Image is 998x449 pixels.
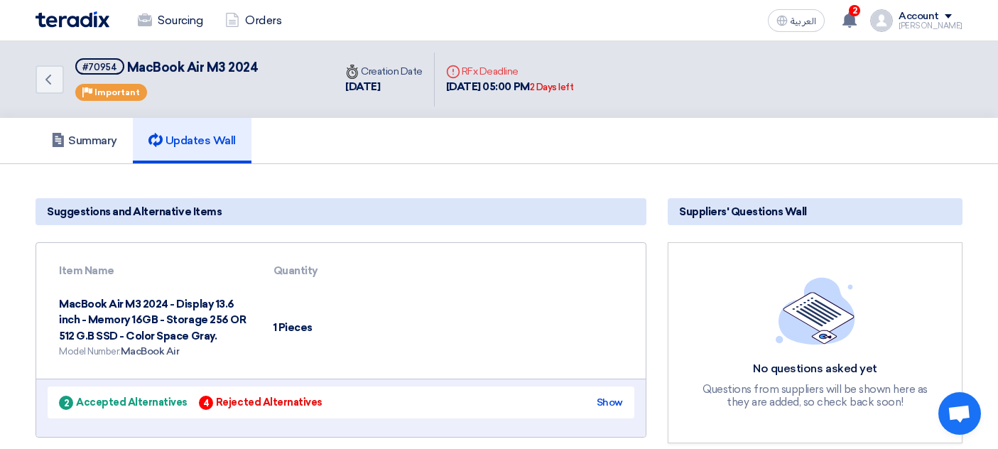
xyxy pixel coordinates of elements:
[59,396,73,410] span: 2
[870,9,893,32] img: profile_test.png
[121,345,180,357] span: MacBook Air
[262,254,411,288] th: Quantity
[148,134,236,148] h5: Updates Wall
[899,22,962,30] div: [PERSON_NAME]
[791,16,816,26] span: العربية
[695,383,936,409] div: Questions from suppliers will be shown here as they are added, so check back soon!
[59,344,251,359] div: Model Number:
[679,204,807,220] span: Suppliers' Questions Wall
[530,80,574,94] div: 2 Days left
[597,395,623,410] div: Show
[36,11,109,28] img: Teradix logo
[446,64,574,79] div: RFx Deadline
[199,396,213,410] span: 4
[133,118,251,163] a: Updates Wall
[94,87,140,97] span: Important
[48,288,262,368] td: MacBook Air M3 2024 - Display 13.6 inch - Memory 16GB - Storage 256 OR 512 G.B SSD - Color Space ...
[82,63,117,72] div: #70954
[48,254,262,288] th: Item Name
[47,204,222,220] span: Suggestions and Alternative Items
[51,134,117,148] h5: Summary
[768,9,825,32] button: العربية
[59,395,188,410] div: Accepted Alternatives
[695,362,936,377] div: No questions asked yet
[899,11,939,23] div: Account
[214,5,293,36] a: Orders
[776,277,855,344] img: empty_state_list.svg
[446,79,574,95] div: [DATE] 05:00 PM
[126,5,214,36] a: Sourcing
[345,79,423,95] div: [DATE]
[127,60,259,75] span: MacBook Air M3 2024
[345,64,423,79] div: Creation Date
[849,5,860,16] span: 2
[938,392,981,435] a: Open chat
[75,58,258,76] h5: MacBook Air M3 2024
[199,395,322,410] div: Rejected Alternatives
[262,288,411,368] td: 1 Pieces
[36,118,133,163] a: Summary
